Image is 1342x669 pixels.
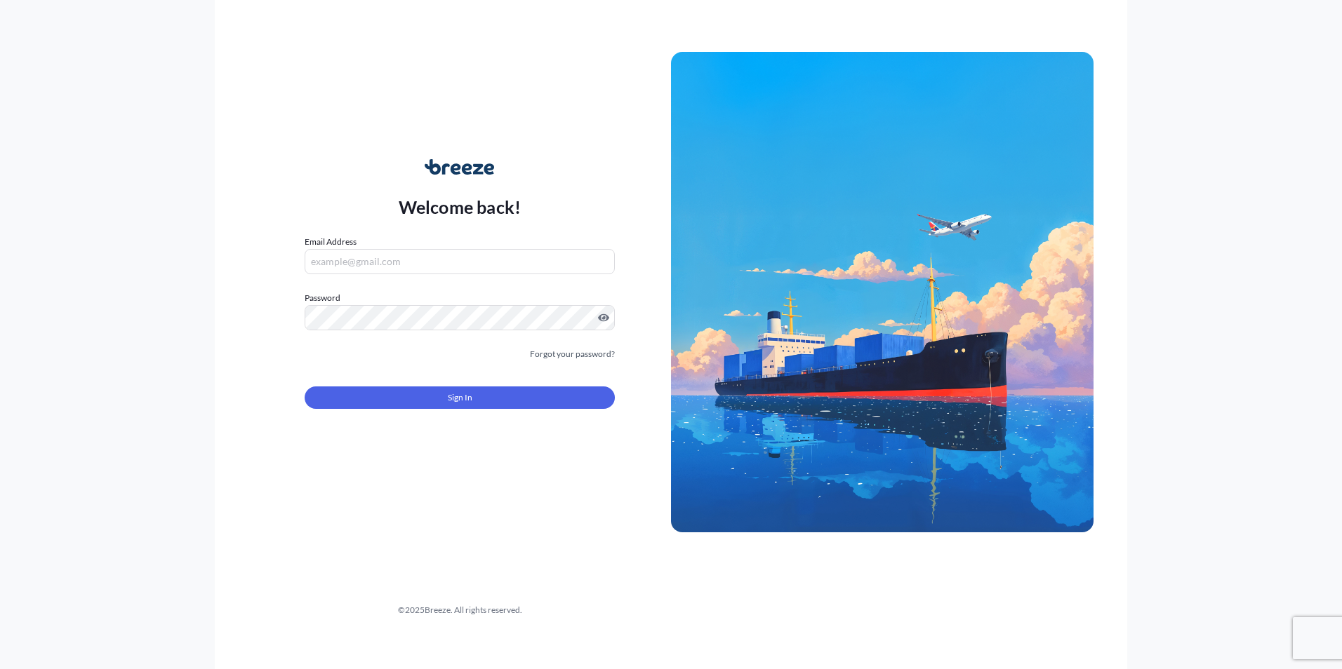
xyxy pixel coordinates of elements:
p: Welcome back! [399,196,521,218]
button: Sign In [305,386,615,409]
label: Password [305,291,615,305]
img: Ship illustration [671,52,1094,532]
input: example@gmail.com [305,249,615,274]
span: Sign In [448,391,472,405]
div: © 2025 Breeze. All rights reserved. [248,603,671,617]
a: Forgot your password? [530,347,615,361]
label: Email Address [305,235,357,249]
button: Show password [598,312,609,323]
